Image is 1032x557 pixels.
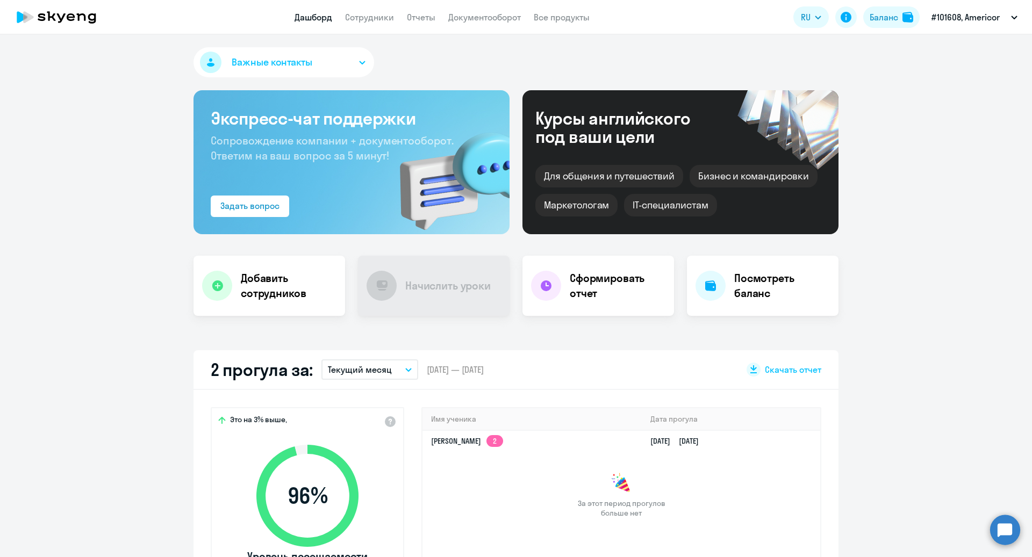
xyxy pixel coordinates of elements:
span: За этот период прогулов больше нет [576,498,666,518]
a: Сотрудники [345,12,394,23]
span: Важные контакты [232,55,312,69]
div: IT-специалистам [624,194,716,216]
th: Имя ученика [422,408,642,430]
img: congrats [611,473,632,494]
span: 96 % [246,483,369,509]
span: Это на 3% выше, [230,415,287,428]
button: Балансbalance [863,6,920,28]
h4: Сформировать отчет [570,271,665,301]
div: Задать вопрос [220,199,279,212]
span: RU [801,11,811,24]
a: Документооборот [448,12,521,23]
div: Маркетологам [535,194,618,216]
a: [DATE][DATE] [650,436,707,446]
h3: Экспресс-чат поддержки [211,107,492,129]
span: [DATE] — [DATE] [427,364,484,375]
div: Курсы английского под ваши цели [535,109,719,146]
div: Бизнес и командировки [690,165,818,187]
th: Дата прогула [642,408,820,430]
button: Важные контакты [193,47,374,77]
a: Все продукты [534,12,590,23]
img: bg-img [384,113,510,234]
p: #101608, Americor [931,11,1000,24]
button: RU [793,6,829,28]
span: Скачать отчет [765,364,821,375]
h4: Добавить сотрудников [241,271,336,301]
h4: Посмотреть баланс [734,271,830,301]
button: Задать вопрос [211,196,289,217]
a: [PERSON_NAME]2 [431,436,503,446]
a: Дашборд [295,12,332,23]
h2: 2 прогула за: [211,359,313,380]
a: Отчеты [407,12,435,23]
div: Баланс [870,11,898,24]
p: Текущий месяц [328,363,392,376]
app-skyeng-badge: 2 [486,435,503,447]
h4: Начислить уроки [405,278,491,293]
button: Текущий месяц [321,359,418,380]
button: #101608, Americor [926,4,1023,30]
img: balance [902,12,913,23]
div: Для общения и путешествий [535,165,683,187]
span: Сопровождение компании + документооборот. Ответим на ваш вопрос за 5 минут! [211,134,454,162]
